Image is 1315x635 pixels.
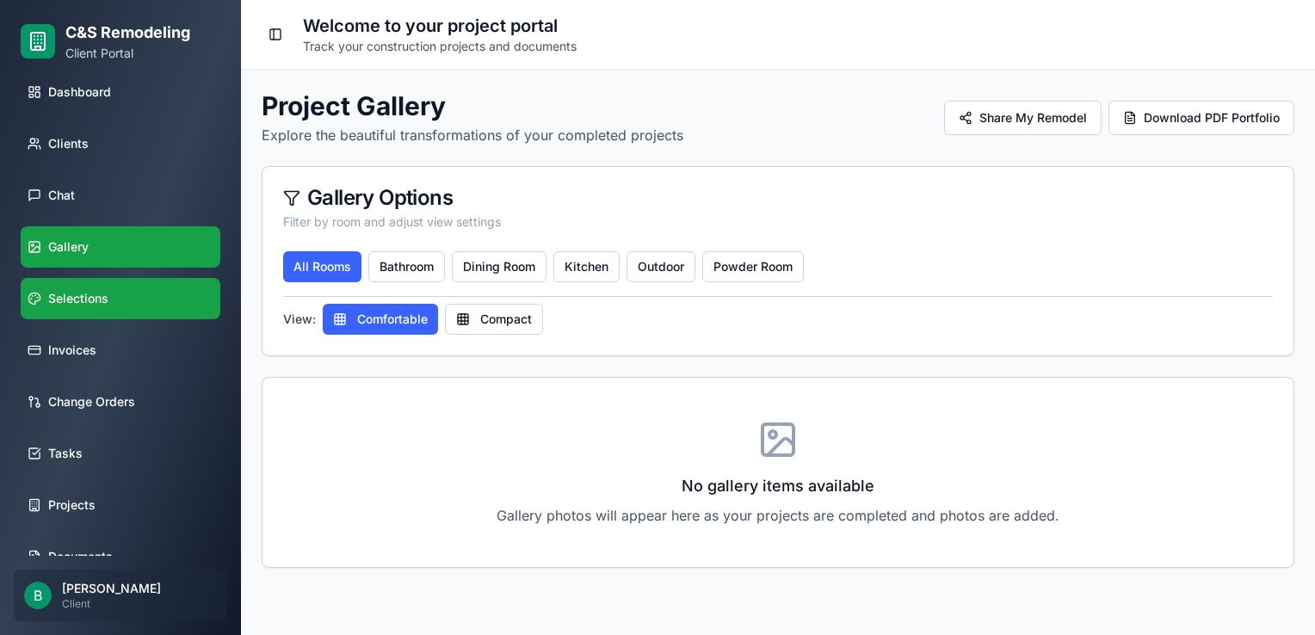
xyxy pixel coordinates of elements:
p: Client Portal [65,45,190,62]
button: Kitchen [553,251,620,282]
span: Chat [48,187,75,204]
h2: Welcome to your project portal [303,14,1294,38]
div: Filter by room and adjust view settings [283,213,1273,231]
button: Outdoor [627,251,695,282]
a: Clients [21,123,220,164]
button: All Rooms [283,251,361,282]
h1: C&S Remodeling [65,21,190,45]
span: Invoices [48,342,96,359]
span: Gallery [48,238,89,256]
span: Change Orders [48,393,135,410]
p: Client [62,597,217,611]
a: Chat [21,175,220,216]
h3: No gallery items available [283,474,1273,498]
a: Selections [21,278,220,319]
span: B [24,582,52,609]
span: Tasks [48,445,83,462]
span: View: [283,311,316,328]
a: Change Orders [21,381,220,422]
button: Compact [445,304,543,335]
span: Projects [48,496,96,514]
button: Comfortable [323,304,438,335]
button: Powder Room [702,251,804,282]
span: Dashboard [48,83,111,101]
button: Bathroom [368,251,445,282]
a: Projects [21,484,220,526]
a: Documents [21,536,220,577]
p: Gallery photos will appear here as your projects are completed and photos are added. [283,505,1273,526]
p: Track your construction projects and documents [303,38,1294,55]
p: Explore the beautiful transformations of your completed projects [262,125,683,145]
a: Gallery [21,226,220,268]
h1: Project Gallery [262,90,683,121]
span: Documents [48,548,113,565]
a: Invoices [21,330,220,371]
button: Share My Remodel [944,101,1102,135]
a: Dashboard [21,71,220,113]
span: Clients [48,135,89,152]
p: [PERSON_NAME] [62,580,217,597]
div: Gallery Options [283,188,1273,208]
span: Selections [48,290,108,307]
button: Download PDF Portfolio [1108,101,1294,135]
a: Tasks [21,433,220,474]
button: Dining Room [452,251,546,282]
